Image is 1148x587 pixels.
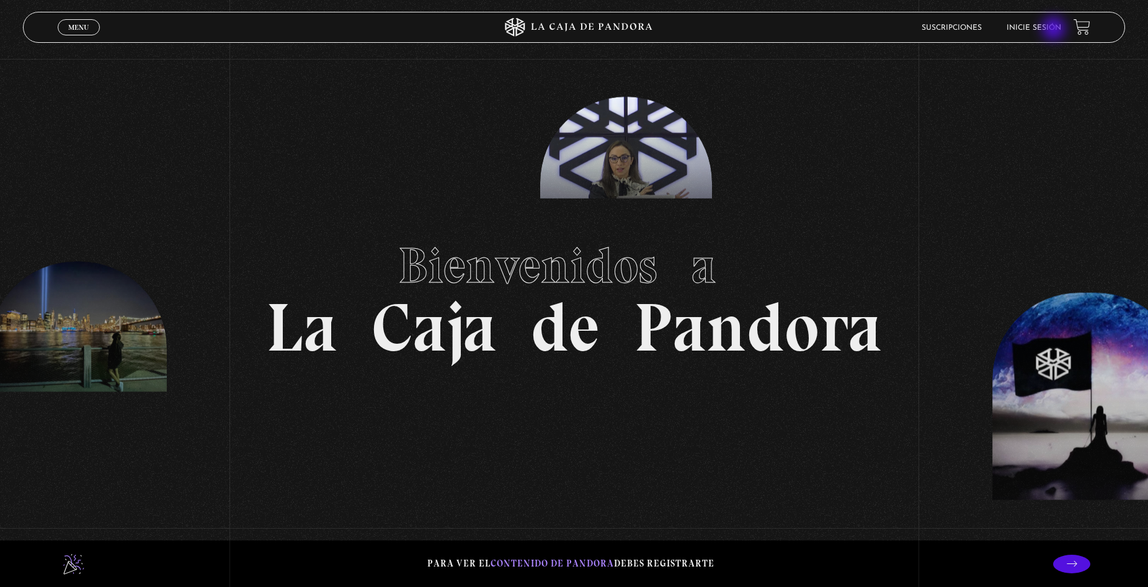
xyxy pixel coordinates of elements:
[922,24,982,32] a: Suscripciones
[491,558,614,569] span: contenido de Pandora
[64,34,93,43] span: Cerrar
[68,24,89,31] span: Menu
[1007,24,1061,32] a: Inicie sesión
[266,225,882,362] h1: La Caja de Pandora
[1074,19,1090,35] a: View your shopping cart
[427,555,714,572] p: Para ver el debes registrarte
[398,236,750,295] span: Bienvenidos a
